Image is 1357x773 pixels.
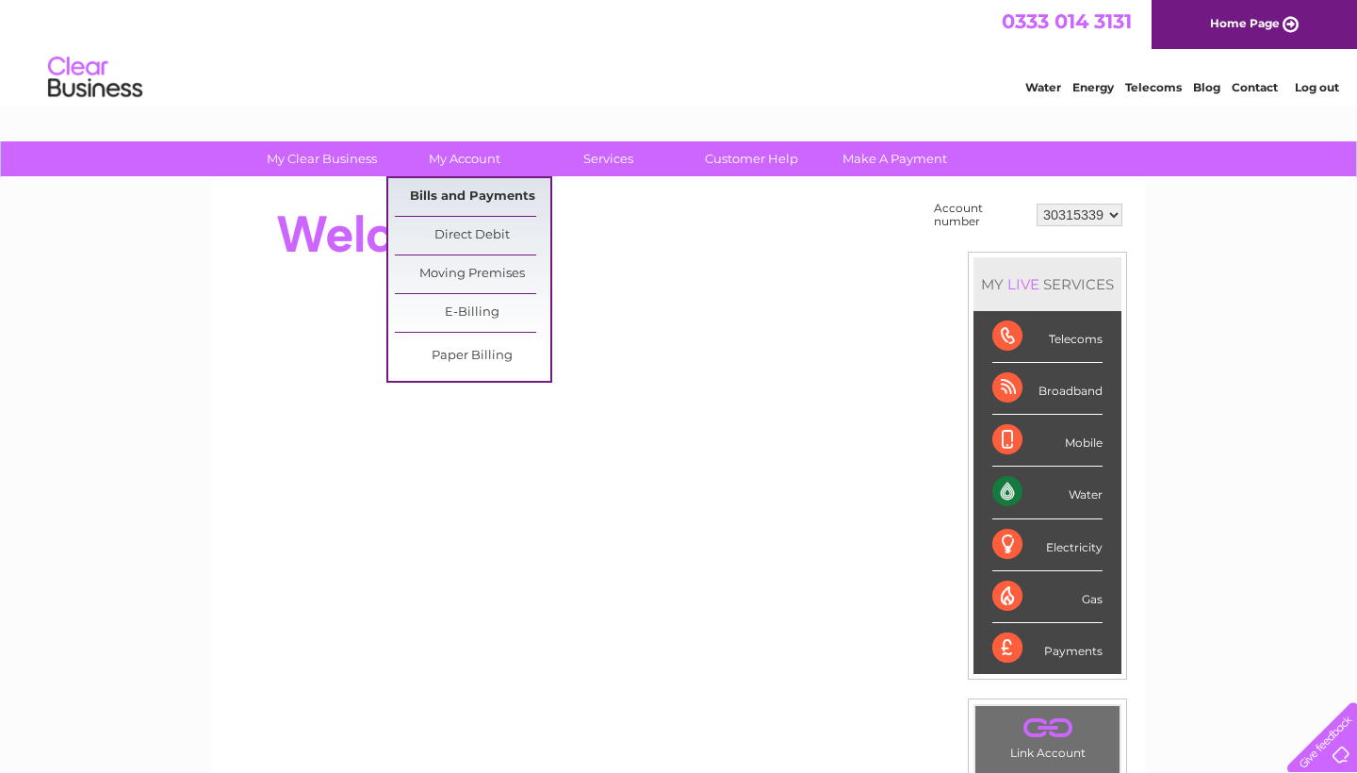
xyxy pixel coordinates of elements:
[1295,80,1339,94] a: Log out
[387,141,543,176] a: My Account
[235,10,1125,91] div: Clear Business is a trading name of Verastar Limited (registered in [GEOGRAPHIC_DATA] No. 3667643...
[395,178,550,216] a: Bills and Payments
[974,705,1120,765] td: Link Account
[1232,80,1278,94] a: Contact
[973,257,1121,311] div: MY SERVICES
[674,141,829,176] a: Customer Help
[1004,275,1043,293] div: LIVE
[1072,80,1114,94] a: Energy
[395,255,550,293] a: Moving Premises
[1193,80,1220,94] a: Blog
[992,363,1103,415] div: Broadband
[47,49,143,107] img: logo.png
[395,217,550,255] a: Direct Debit
[992,415,1103,467] div: Mobile
[992,519,1103,571] div: Electricity
[244,141,400,176] a: My Clear Business
[817,141,973,176] a: Make A Payment
[531,141,686,176] a: Services
[992,571,1103,623] div: Gas
[992,623,1103,674] div: Payments
[1025,80,1061,94] a: Water
[1002,9,1132,33] a: 0333 014 3131
[929,197,1032,233] td: Account number
[395,294,550,332] a: E-Billing
[395,337,550,375] a: Paper Billing
[980,711,1115,744] a: .
[992,467,1103,518] div: Water
[992,311,1103,363] div: Telecoms
[1125,80,1182,94] a: Telecoms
